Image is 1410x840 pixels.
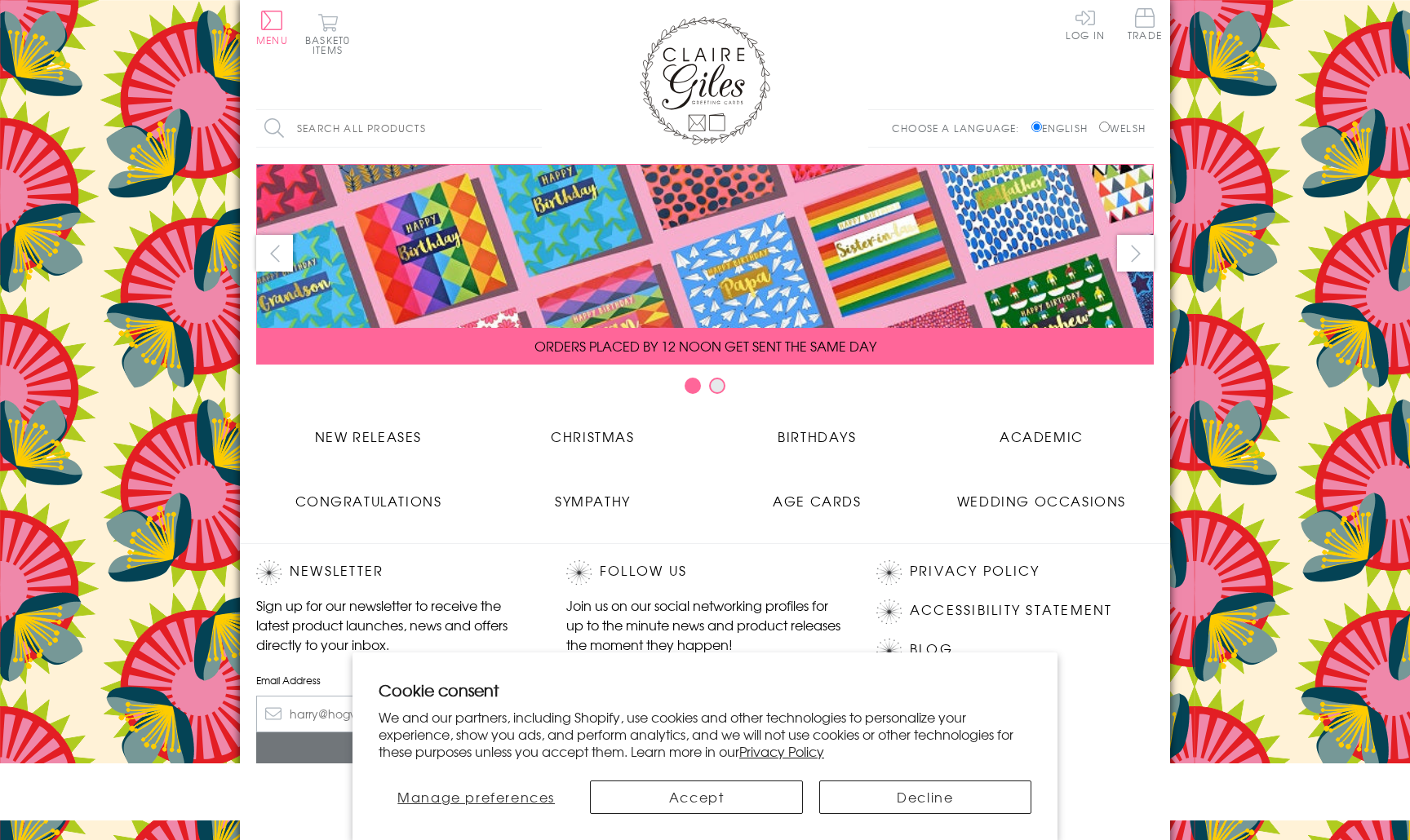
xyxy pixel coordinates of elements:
[705,479,929,511] a: Age Cards
[379,780,574,814] button: Manage preferences
[379,679,1031,701] h2: Cookie consent
[525,110,542,147] input: Search
[481,479,705,511] a: Sympathy
[315,427,422,446] span: New Releases
[1128,8,1162,40] span: Trade
[256,235,293,272] button: prev
[929,414,1154,446] a: Academic
[379,709,1031,759] p: We and our partners, including Shopify, use cookies and other technologies to personalize your ex...
[256,595,534,654] p: Sign up for our newsletter to receive the latest product launches, news and offers directly to yo...
[256,560,534,585] h2: Newsletter
[256,732,534,769] input: Subscribe
[551,427,634,446] span: Christmas
[709,378,725,394] button: Carousel Page 2
[778,427,856,446] span: Birthdays
[256,110,542,147] input: Search all products
[295,491,442,511] span: Congratulations
[256,479,481,511] a: Congratulations
[566,595,844,654] p: Join us on our social networking profiles for up to the minute news and product releases the mome...
[1099,122,1110,132] input: Welsh
[773,491,861,511] span: Age Cards
[1031,122,1042,132] input: English
[819,780,1031,814] button: Decline
[555,491,631,511] span: Sympathy
[256,377,1154,402] div: Carousel Pagination
[892,121,1028,135] p: Choose a language:
[256,414,481,446] a: New Releases
[397,787,555,807] span: Manage preferences
[1031,121,1096,135] label: English
[481,414,705,446] a: Christmas
[739,741,824,761] a: Privacy Policy
[534,336,876,356] span: ORDERS PLACED BY 12 NOON GET SENT THE SAME DAY
[313,33,350,57] span: 0 items
[1117,235,1154,272] button: next
[1066,8,1105,40] a: Log In
[685,378,701,394] button: Carousel Page 1 (Current Slide)
[1000,427,1084,446] span: Academic
[256,33,288,47] span: Menu
[705,414,929,446] a: Birthdays
[910,639,953,661] a: Blog
[957,491,1126,511] span: Wedding Occasions
[256,11,288,45] button: Menu
[640,16,770,145] img: Claire Giles Greetings Cards
[305,13,350,55] button: Basket0 items
[1128,8,1162,43] a: Trade
[590,780,802,814] button: Accept
[566,560,844,585] h2: Follow Us
[910,599,1113,621] a: Accessibility Statement
[929,479,1154,511] a: Wedding Occasions
[1099,121,1146,135] label: Welsh
[910,560,1040,582] a: Privacy Policy
[256,696,534,732] input: harry@hogwarts.edu
[256,673,534,687] label: Email Address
